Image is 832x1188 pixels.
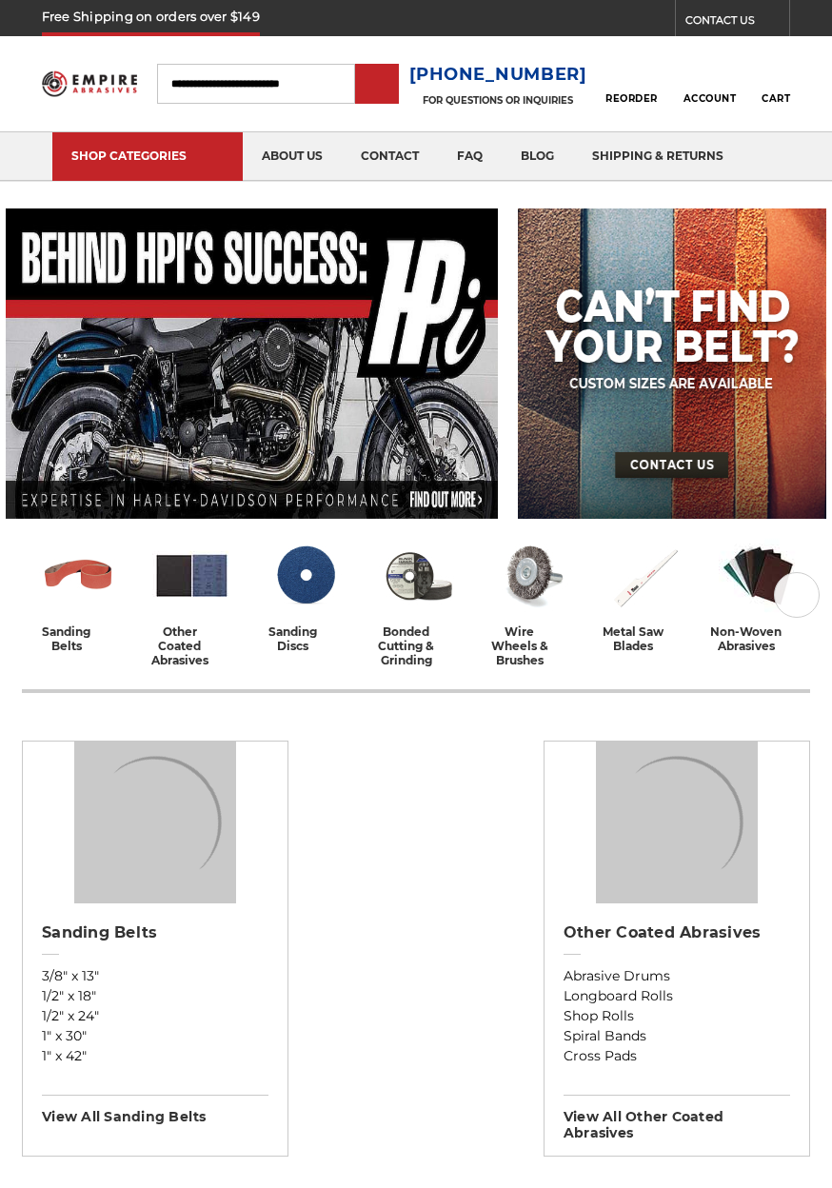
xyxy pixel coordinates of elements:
[42,1026,268,1046] a: 1" x 30"
[762,63,790,105] a: Cart
[596,624,694,653] div: metal saw blades
[256,624,354,653] div: sanding discs
[358,66,396,104] input: Submit
[71,148,224,163] div: SHOP CATEGORIES
[30,536,128,653] a: sanding belts
[596,742,758,903] img: Other Coated Abrasives
[152,536,231,615] img: Other Coated Abrasives
[369,536,467,667] a: bonded cutting & grinding
[74,742,236,903] img: Sanding Belts
[685,10,789,36] a: CONTACT US
[438,132,502,181] a: faq
[492,536,571,615] img: Wire Wheels & Brushes
[42,986,268,1006] a: 1/2" x 18"
[564,923,790,942] h2: Other Coated Abrasives
[564,966,790,986] a: Abrasive Drums
[409,94,587,107] p: FOR QUESTIONS OR INQUIRIES
[605,536,684,615] img: Metal Saw Blades
[709,536,807,653] a: non-woven abrasives
[483,536,581,667] a: wire wheels & brushes
[6,208,498,519] img: Banner for an interview featuring Horsepower Inc who makes Harley performance upgrades featured o...
[379,536,458,615] img: Bonded Cutting & Grinding
[143,536,241,667] a: other coated abrasives
[342,132,438,181] a: contact
[42,1095,268,1125] h3: View All sanding belts
[564,1026,790,1046] a: Spiral Bands
[143,624,241,667] div: other coated abrasives
[42,65,137,102] img: Empire Abrasives
[256,536,354,653] a: sanding discs
[762,92,790,105] span: Cart
[42,923,268,942] h2: Sanding Belts
[243,132,342,181] a: about us
[774,572,820,618] button: Next
[709,624,807,653] div: non-woven abrasives
[605,92,658,105] span: Reorder
[573,132,743,181] a: shipping & returns
[30,624,128,653] div: sanding belts
[409,61,587,89] a: [PHONE_NUMBER]
[42,1006,268,1026] a: 1/2" x 24"
[42,966,268,986] a: 3/8" x 13"
[564,1006,790,1026] a: Shop Rolls
[564,1095,790,1141] h3: View All other coated abrasives
[39,536,118,615] img: Sanding Belts
[369,624,467,667] div: bonded cutting & grinding
[502,132,573,181] a: blog
[42,1046,268,1066] a: 1" x 42"
[683,92,737,105] span: Account
[564,1046,790,1066] a: Cross Pads
[596,536,694,653] a: metal saw blades
[518,208,826,519] img: promo banner for custom belts.
[266,536,345,615] img: Sanding Discs
[564,986,790,1006] a: Longboard Rolls
[605,63,658,104] a: Reorder
[719,536,798,615] img: Non-woven Abrasives
[483,624,581,667] div: wire wheels & brushes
